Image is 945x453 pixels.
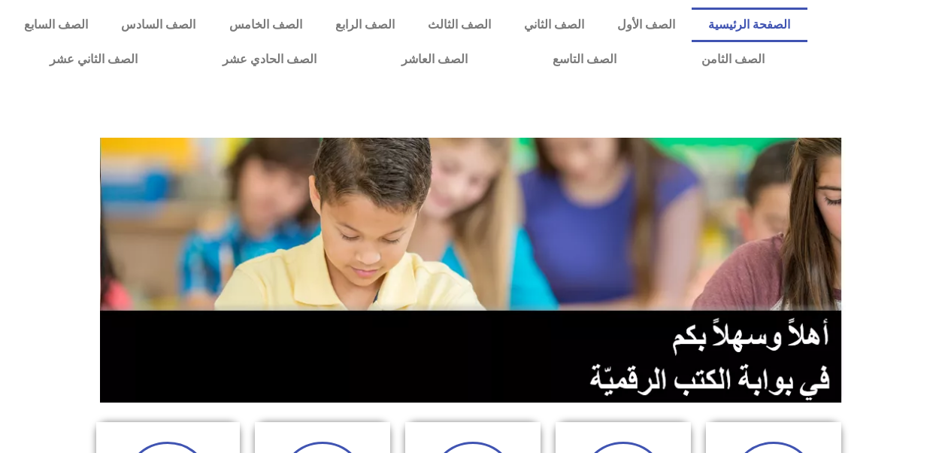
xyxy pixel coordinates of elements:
a: الصف الثامن [659,42,807,77]
a: الصف الأول [601,8,692,42]
a: الصف التاسع [510,42,659,77]
a: الصف الثالث [411,8,507,42]
a: الصف الحادي عشر [180,42,359,77]
a: الصفحة الرئيسية [692,8,807,42]
a: الصف الرابع [319,8,411,42]
a: الصف الثاني [507,8,601,42]
a: الصف السابع [8,8,104,42]
a: الصف السادس [104,8,212,42]
a: الصف الخامس [212,8,318,42]
a: الصف العاشر [359,42,510,77]
a: الصف الثاني عشر [8,42,180,77]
